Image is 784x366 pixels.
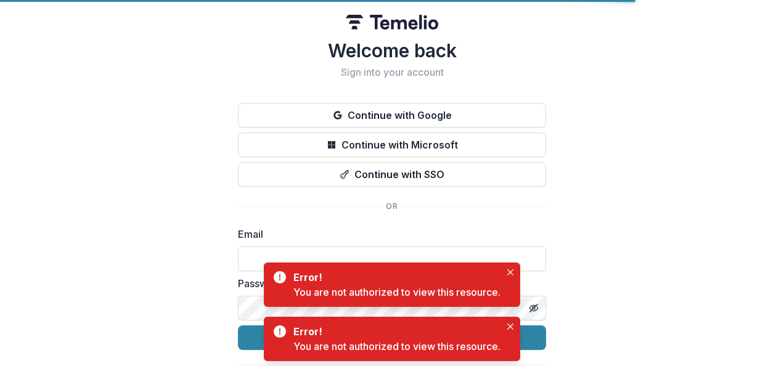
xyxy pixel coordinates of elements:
button: Continue with Microsoft [238,132,546,157]
img: Temelio [346,15,438,30]
div: Error! [293,270,496,285]
label: Email [238,227,539,242]
div: You are not authorized to view this resource. [293,285,500,299]
button: Continue with Google [238,103,546,128]
label: Password [238,276,539,291]
h2: Sign into your account [238,67,546,78]
button: Continue with SSO [238,162,546,187]
div: Error! [293,324,496,339]
button: Toggle password visibility [524,298,544,318]
button: Close [503,265,518,280]
button: Sign In [238,325,546,350]
h1: Welcome back [238,39,546,62]
div: You are not authorized to view this resource. [293,339,500,354]
button: Close [503,319,518,334]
